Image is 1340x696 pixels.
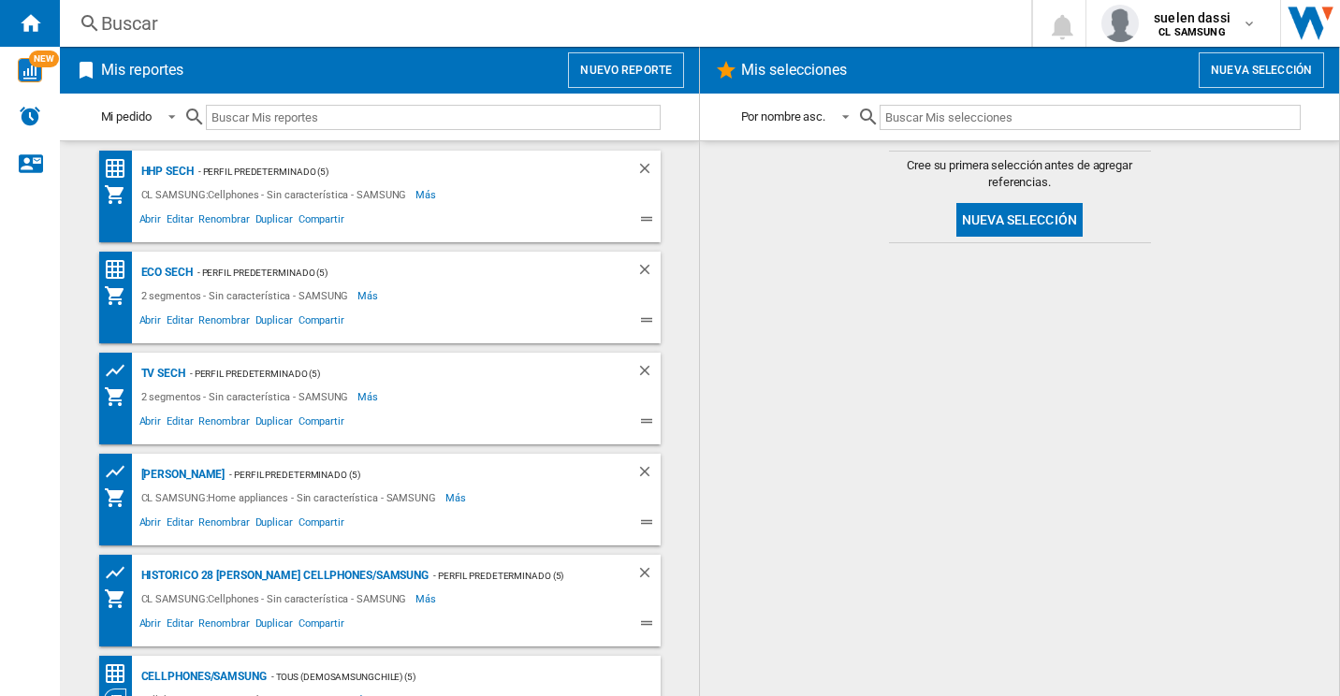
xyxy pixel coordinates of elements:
span: Compartir [296,312,347,334]
span: Renombrar [196,210,252,233]
button: Nueva selección [956,203,1083,237]
span: Editar [164,413,196,435]
div: ECO SECH [137,261,193,284]
div: CL SAMSUNG:Cellphones - Sin característica - SAMSUNG [137,183,416,206]
div: Cellphones/SAMSUNG [137,665,267,689]
div: Cuadrícula de precios de productos [104,561,137,585]
span: NEW [29,51,59,67]
span: Abrir [137,312,165,334]
div: - Perfil predeterminado (5) [225,463,598,486]
span: Compartir [296,413,347,435]
span: Más [415,587,439,610]
span: Editar [164,210,196,233]
div: Mi colección [104,587,137,610]
div: Buscar [101,10,983,36]
div: - TOUS (demosamsungchile) (5) [267,665,623,689]
input: Buscar Mis reportes [206,105,661,130]
span: Cree su primera selección antes de agregar referencias. [889,157,1151,191]
span: Renombrar [196,514,252,536]
span: Duplicar [253,413,296,435]
input: Buscar Mis selecciones [880,105,1300,130]
span: suelen dassi [1154,8,1231,27]
div: Borrar [636,463,661,486]
span: Editar [164,615,196,637]
span: Editar [164,514,196,536]
div: Matriz de precios [104,157,137,181]
div: HHP SECH [137,160,194,183]
div: Matriz de precios [104,258,137,282]
h2: Mis selecciones [737,52,852,88]
span: Abrir [137,615,165,637]
button: Nuevo reporte [568,52,684,88]
div: TV SECH [137,362,185,385]
span: Renombrar [196,413,252,435]
b: CL SAMSUNG [1158,26,1225,38]
span: Renombrar [196,312,252,334]
div: Mi colección [104,486,137,509]
div: Mi colección [104,385,137,408]
div: Borrar [636,261,661,284]
div: CL SAMSUNG:Home appliances - Sin característica - SAMSUNG [137,486,445,509]
div: - Perfil predeterminado (5) [185,362,599,385]
img: profile.jpg [1101,5,1139,42]
span: Compartir [296,210,347,233]
div: 2 segmentos - Sin característica - SAMSUNG [137,385,358,408]
div: Matriz de precios [104,662,137,686]
div: Mi colección [104,183,137,206]
span: Más [357,385,381,408]
div: - Perfil predeterminado (5) [193,261,599,284]
span: Abrir [137,210,165,233]
div: Por nombre asc. [741,109,826,123]
span: Editar [164,312,196,334]
div: Borrar [636,564,661,587]
span: Duplicar [253,615,296,637]
span: Más [445,486,469,509]
div: Mi pedido [101,109,152,123]
span: Más [357,284,381,307]
div: Borrar [636,160,661,183]
span: Duplicar [253,210,296,233]
span: Duplicar [253,514,296,536]
span: Más [415,183,439,206]
div: Cuadrícula de precios de productos [104,460,137,484]
div: Borrar [636,362,661,385]
span: Renombrar [196,615,252,637]
h2: Mis reportes [97,52,187,88]
div: Cuadrícula de precios de productos [104,359,137,383]
button: Nueva selección [1199,52,1324,88]
div: Mi colección [104,284,137,307]
div: 2 segmentos - Sin característica - SAMSUNG [137,284,358,307]
div: - Perfil predeterminado (5) [194,160,599,183]
div: [PERSON_NAME] [137,463,226,486]
div: Historico 28 [PERSON_NAME] Cellphones/SAMSUNG [137,564,430,587]
span: Duplicar [253,312,296,334]
span: Compartir [296,615,347,637]
span: Abrir [137,413,165,435]
div: - Perfil predeterminado (5) [429,564,598,587]
div: CL SAMSUNG:Cellphones - Sin característica - SAMSUNG [137,587,416,610]
img: alerts-logo.svg [19,105,41,127]
span: Compartir [296,514,347,536]
span: Abrir [137,514,165,536]
img: wise-card.svg [18,58,42,82]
